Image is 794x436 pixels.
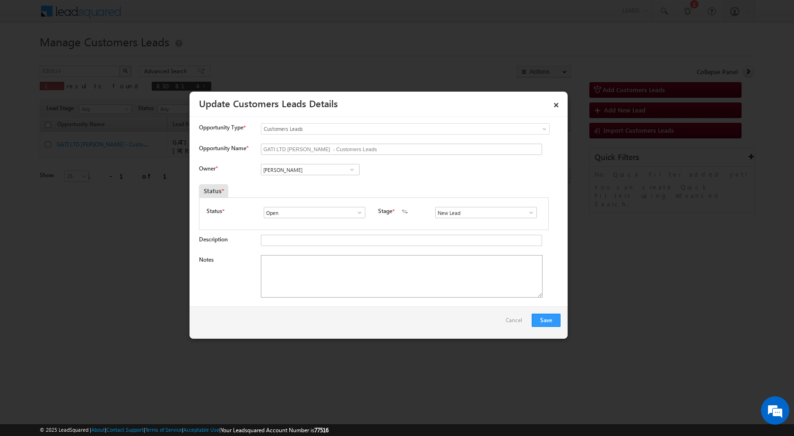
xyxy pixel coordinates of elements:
[199,123,243,132] span: Opportunity Type
[12,87,173,283] textarea: Type your message and hit 'Enter'
[199,165,217,172] label: Owner
[261,164,360,175] input: Type to Search
[155,5,178,27] div: Minimize live chat window
[183,427,219,433] a: Acceptable Use
[199,184,228,197] div: Status
[261,125,511,133] span: Customers Leads
[264,207,365,218] input: Type to Search
[207,207,222,215] label: Status
[261,123,550,135] a: Customers Leads
[532,314,561,327] button: Save
[523,208,535,217] a: Show All Items
[199,96,338,110] a: Update Customers Leads Details
[435,207,537,218] input: Type to Search
[49,50,159,62] div: Chat with us now
[221,427,328,434] span: Your Leadsquared Account Number is
[548,95,564,111] a: ×
[16,50,40,62] img: d_60004797649_company_0_60004797649
[145,427,182,433] a: Terms of Service
[40,426,328,435] span: © 2025 LeadSquared | | | | |
[199,236,228,243] label: Description
[106,427,144,433] a: Contact Support
[199,256,214,263] label: Notes
[314,427,328,434] span: 77516
[129,291,172,304] em: Start Chat
[351,208,363,217] a: Show All Items
[346,165,358,174] a: Show All Items
[506,314,527,332] a: Cancel
[91,427,105,433] a: About
[199,145,248,152] label: Opportunity Name
[378,207,392,215] label: Stage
